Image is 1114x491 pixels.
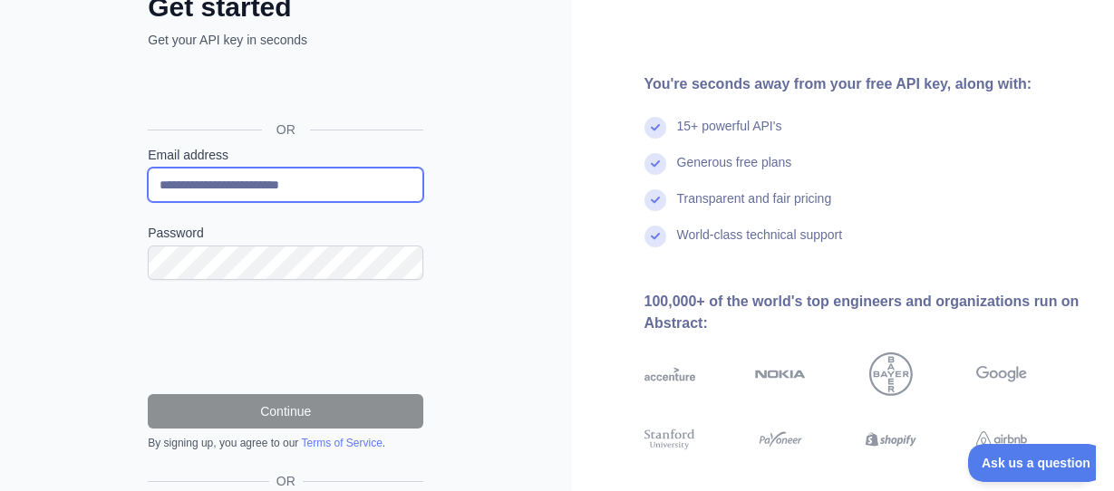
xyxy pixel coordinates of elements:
img: check mark [644,189,666,211]
span: OR [269,472,303,490]
div: By signing up, you agree to our . [148,436,423,450]
div: 100,000+ of the world's top engineers and organizations run on Abstract: [644,291,1086,334]
div: World-class technical support [677,226,843,262]
img: accenture [644,352,695,396]
img: nokia [755,352,806,396]
button: Continue [148,394,423,428]
p: Get your API key in seconds [148,31,423,49]
div: Inloggen met Google. Wordt geopend in een nieuw tabblad [148,69,420,109]
div: Transparent and fair pricing [677,189,832,226]
div: Generous free plans [677,153,792,189]
span: OR [262,120,310,139]
img: payoneer [755,427,806,452]
div: 15+ powerful API's [677,117,782,153]
iframe: reCAPTCHA [148,302,423,372]
img: google [976,352,1027,396]
label: Email address [148,146,423,164]
div: You're seconds away from your free API key, along with: [644,73,1086,95]
img: bayer [869,352,913,396]
img: check mark [644,153,666,175]
label: Password [148,224,423,242]
img: shopify [866,427,916,452]
img: stanford university [644,427,695,452]
iframe: Toggle Customer Support [968,444,1096,482]
img: airbnb [976,427,1027,452]
img: check mark [644,117,666,139]
iframe: Knop Inloggen met Google [139,69,429,109]
a: Terms of Service [301,437,382,449]
img: check mark [644,226,666,247]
